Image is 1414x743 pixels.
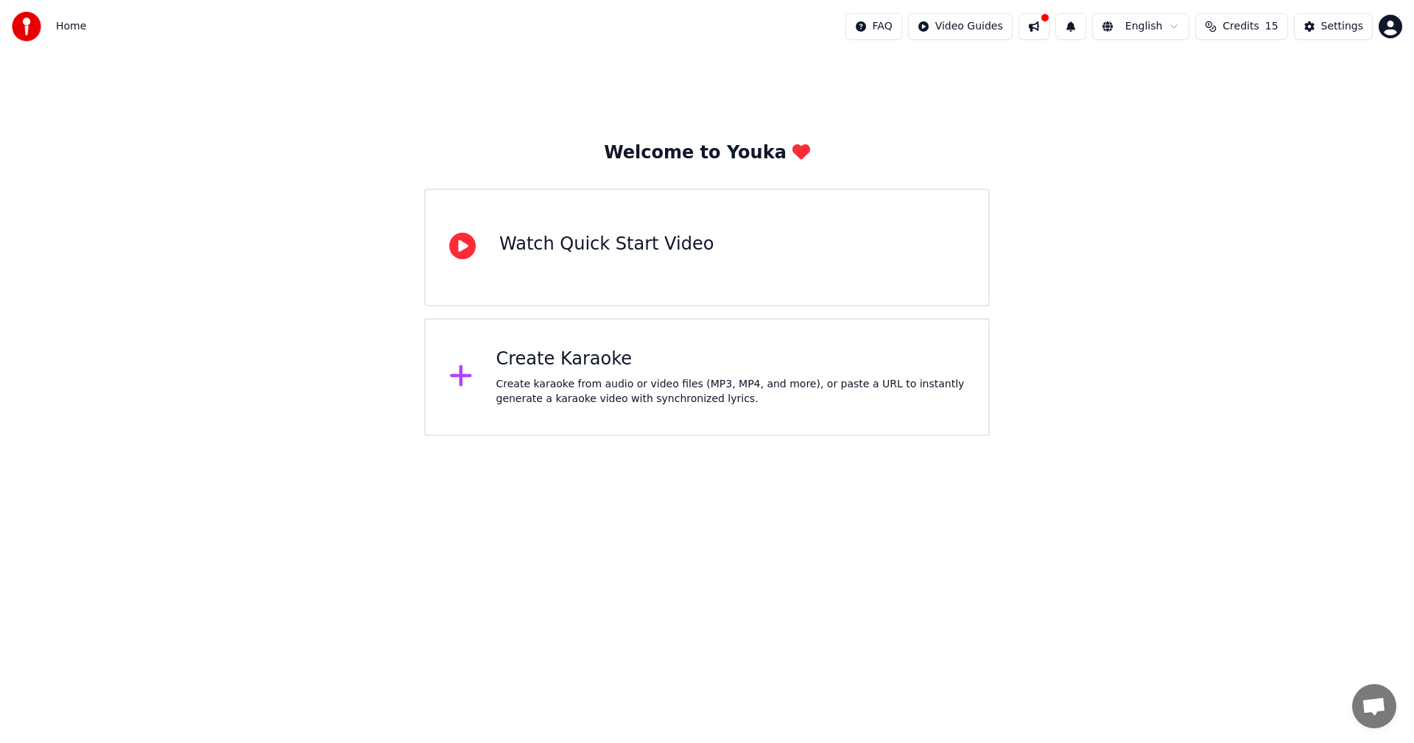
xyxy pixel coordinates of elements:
[496,348,965,371] div: Create Karaoke
[1321,19,1363,34] div: Settings
[496,377,965,406] div: Create karaoke from audio or video files (MP3, MP4, and more), or paste a URL to instantly genera...
[56,19,86,34] nav: breadcrumb
[908,13,1013,40] button: Video Guides
[499,233,714,256] div: Watch Quick Start Video
[1195,13,1287,40] button: Credits15
[604,141,810,165] div: Welcome to Youka
[1265,19,1278,34] span: 15
[12,12,41,41] img: youka
[1294,13,1373,40] button: Settings
[1352,684,1396,728] div: Open chat
[845,13,902,40] button: FAQ
[1223,19,1259,34] span: Credits
[56,19,86,34] span: Home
